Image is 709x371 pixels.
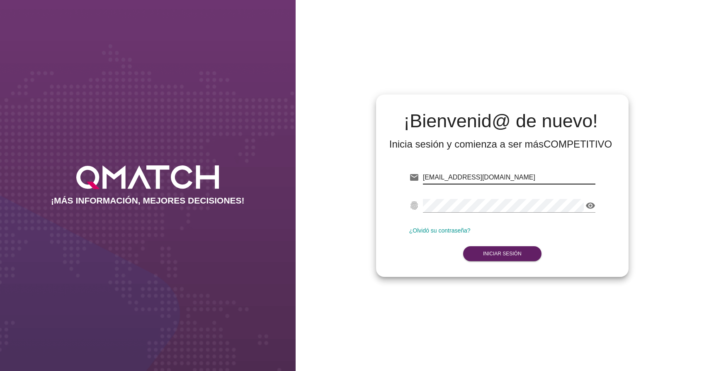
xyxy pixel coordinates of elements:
input: E-mail [423,171,595,184]
strong: Iniciar Sesión [483,251,522,257]
a: ¿Olvidó su contraseña? [409,227,471,234]
i: visibility [585,201,595,211]
h2: ¡MÁS INFORMACIÓN, MEJORES DECISIONES! [51,196,245,206]
strong: COMPETITIVO [544,138,612,150]
div: Inicia sesión y comienza a ser más [389,138,612,151]
h2: ¡Bienvenid@ de nuevo! [389,111,612,131]
button: Iniciar Sesión [463,246,541,261]
i: fingerprint [409,201,419,211]
i: email [409,172,419,182]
